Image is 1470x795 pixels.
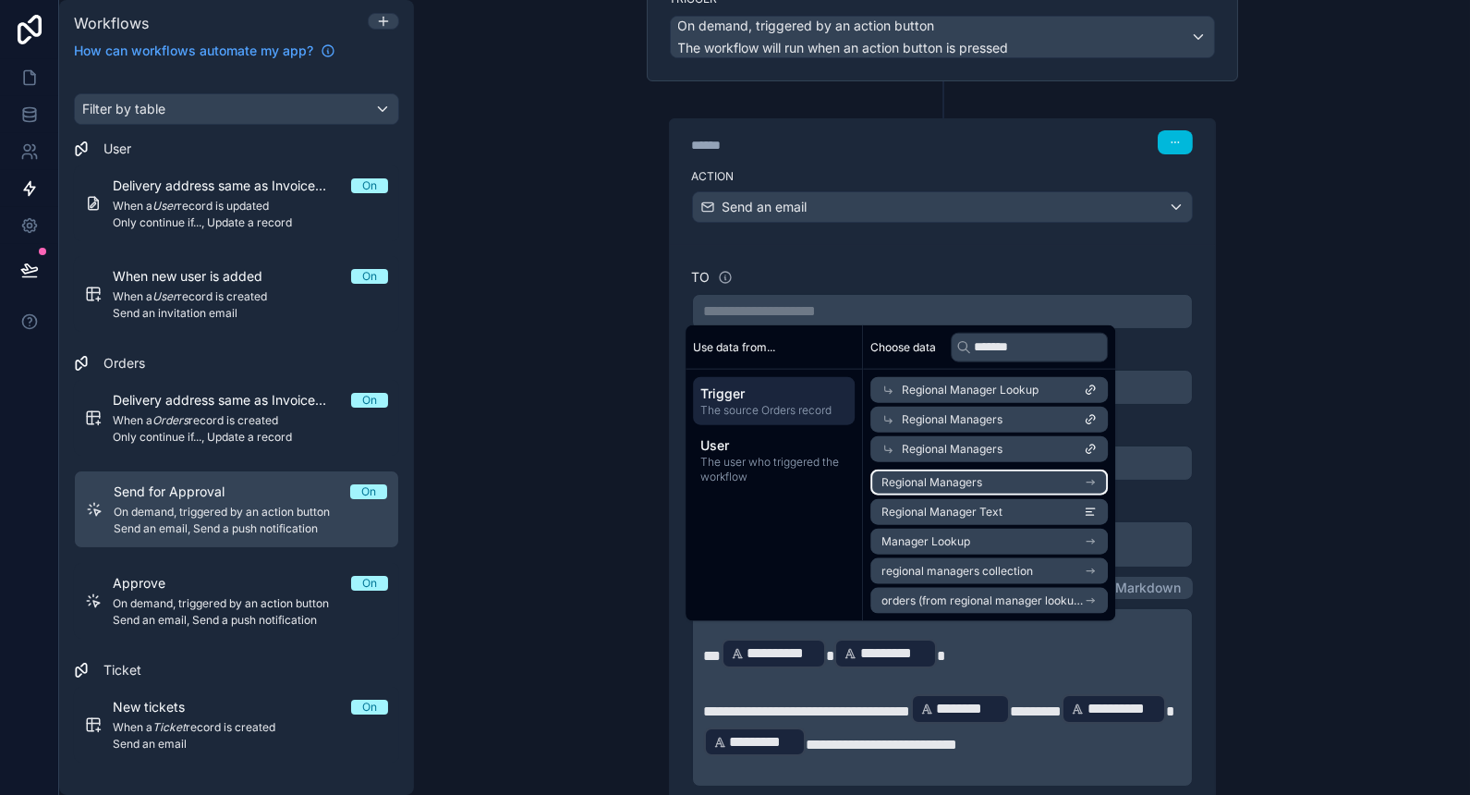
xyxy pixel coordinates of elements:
div: scrollable content [686,370,862,499]
button: Send an email [692,191,1193,223]
span: Send an email [723,198,808,216]
span: User [700,436,847,455]
span: On demand, triggered by an action button [678,17,935,35]
span: The workflow will run when an action button is pressed [678,40,1009,55]
button: Markdown [1108,580,1190,596]
label: Action [692,169,1193,184]
span: Regional Managers [902,412,1002,427]
span: The user who triggered the workflow [700,455,847,484]
span: Choose data [870,339,936,354]
span: Use data from... [693,339,775,354]
span: Regional Managers [902,442,1002,457]
span: The source Orders record [700,403,847,418]
span: Trigger [700,385,847,403]
a: How can workflows automate my app? [67,42,343,60]
span: Workflows [74,14,149,32]
span: Regional Manager Lookup [902,383,1039,397]
label: To [692,268,711,287]
button: On demand, triggered by an action buttonThe workflow will run when an action button is pressed [670,16,1215,58]
span: How can workflows automate my app? [74,42,313,60]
